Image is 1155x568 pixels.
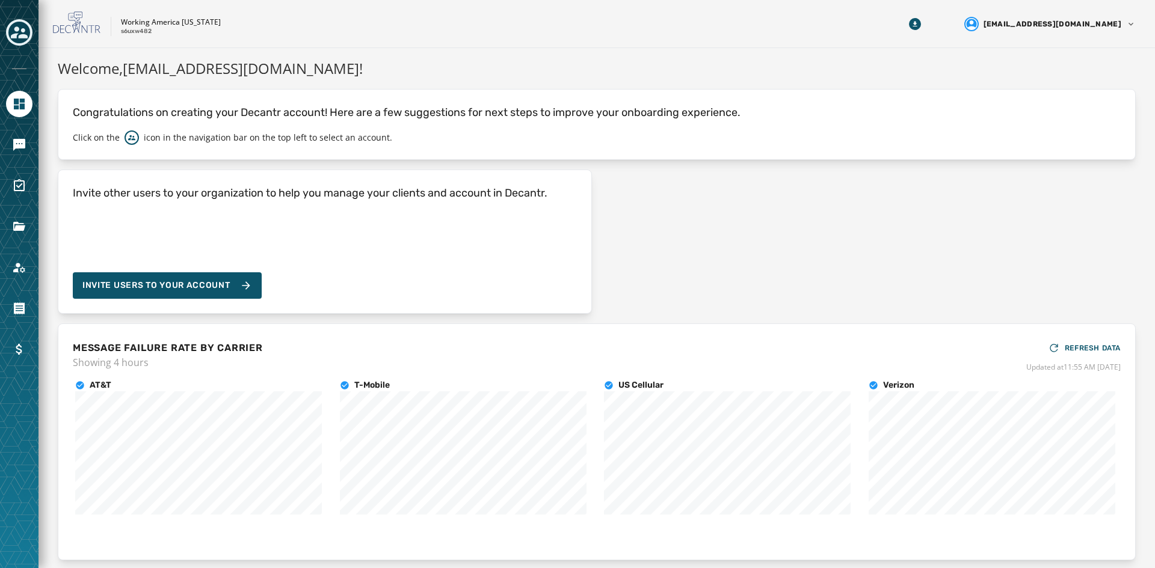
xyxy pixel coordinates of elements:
span: Updated at 11:55 AM [DATE] [1026,362,1121,372]
button: REFRESH DATA [1048,338,1121,358]
a: Navigate to Account [6,254,32,281]
button: Invite Users to your account [73,272,262,299]
h4: T-Mobile [354,379,390,391]
span: Invite Users to your account [82,279,230,292]
p: Working America [US_STATE] [121,17,221,27]
span: Showing 4 hours [73,355,263,370]
p: s6uxw482 [121,27,152,36]
button: Toggle account select drawer [6,19,32,46]
p: icon in the navigation bar on the top left to select an account. [144,132,392,144]
h1: Welcome, [EMAIL_ADDRESS][DOMAIN_NAME] ! [58,58,1136,79]
h4: US Cellular [618,379,664,391]
span: REFRESH DATA [1065,343,1121,353]
h4: Verizon [883,379,914,391]
p: Click on the [73,132,120,144]
h4: MESSAGE FAILURE RATE BY CARRIER [73,341,263,355]
h4: Invite other users to your organization to help you manage your clients and account in Decantr. [73,185,547,201]
a: Navigate to Surveys [6,173,32,199]
a: Navigate to Orders [6,295,32,322]
button: User settings [959,12,1141,36]
button: Download Menu [904,13,926,35]
a: Navigate to Messaging [6,132,32,158]
a: Navigate to Home [6,91,32,117]
a: Navigate to Files [6,213,32,240]
span: [EMAIL_ADDRESS][DOMAIN_NAME] [984,19,1121,29]
a: Navigate to Billing [6,336,32,362]
h4: AT&T [90,379,111,391]
p: Congratulations on creating your Decantr account! Here are a few suggestions for next steps to im... [73,104,1121,121]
